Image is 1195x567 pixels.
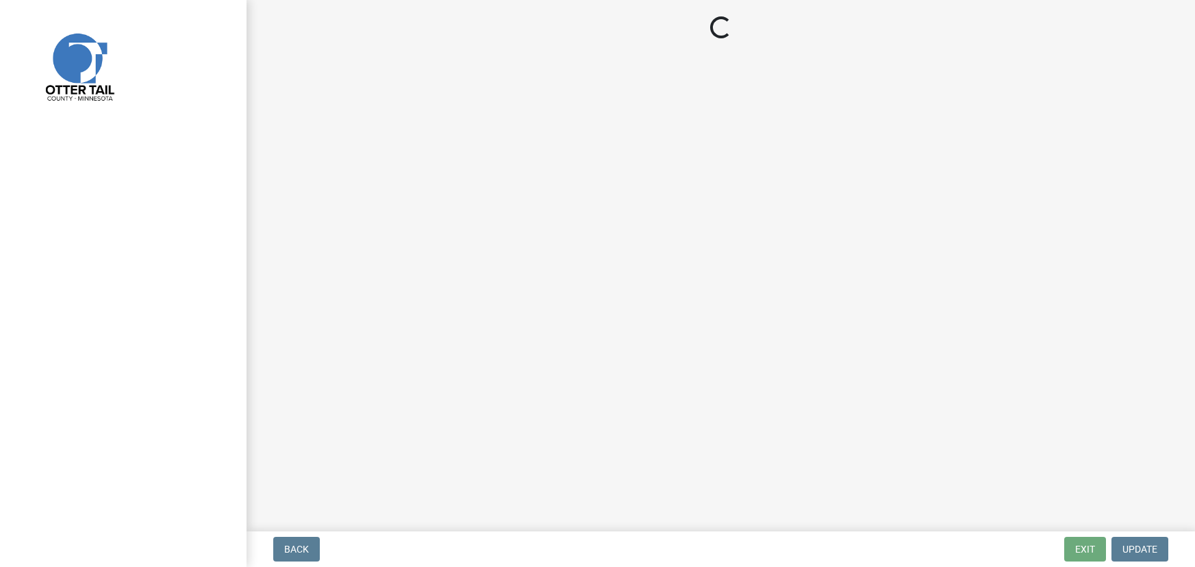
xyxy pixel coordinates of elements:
button: Exit [1064,537,1106,562]
button: Update [1111,537,1168,562]
span: Update [1122,544,1157,555]
img: Otter Tail County, Minnesota [27,14,130,117]
span: Back [284,544,309,555]
button: Back [273,537,320,562]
